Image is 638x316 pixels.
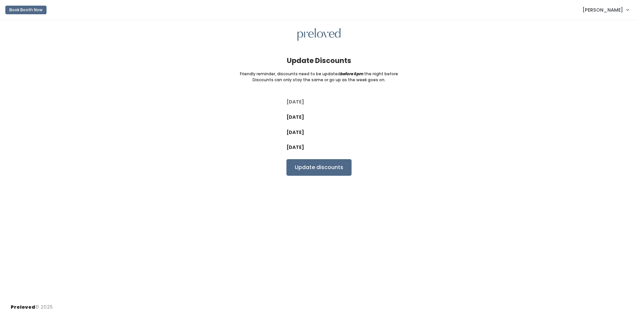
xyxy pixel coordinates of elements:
label: [DATE] [286,98,304,105]
label: [DATE] [286,114,304,121]
label: [DATE] [286,129,304,136]
div: © 2025 [11,298,53,311]
span: [PERSON_NAME] [583,6,623,14]
a: [PERSON_NAME] [576,3,635,17]
button: Book Booth Now [5,6,47,14]
img: preloved logo [297,28,341,41]
small: Friendly reminder, discounts need to be updated the night before [240,71,398,77]
h4: Update Discounts [287,57,351,64]
small: Discounts can only stay the same or go up as the week goes on. [253,77,385,83]
span: Preloved [11,304,35,310]
i: before 6pm [340,71,364,77]
input: Update discounts [286,159,352,176]
label: [DATE] [286,144,304,151]
a: Book Booth Now [5,3,47,17]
